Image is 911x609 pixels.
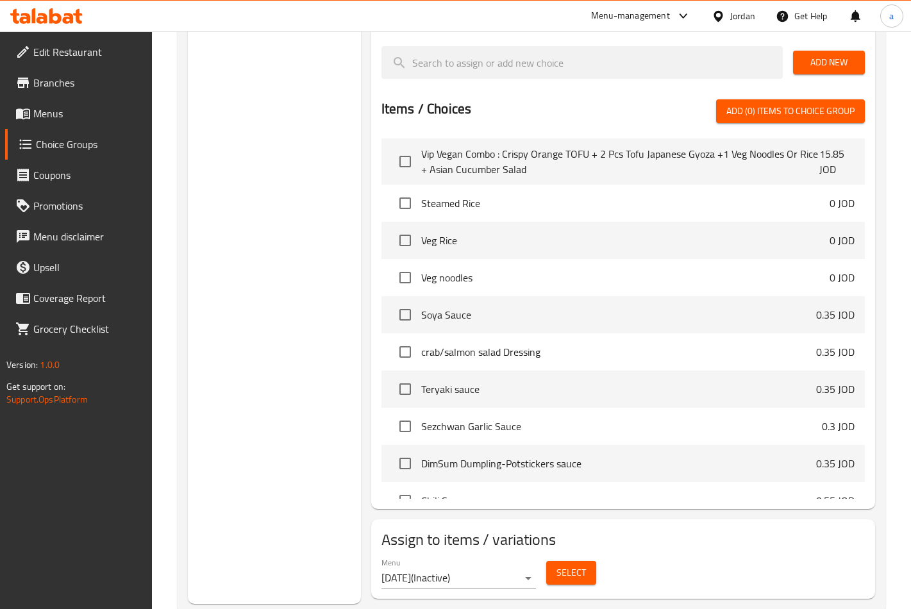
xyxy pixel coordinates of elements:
p: 0.35 JOD [816,344,855,360]
span: Promotions [33,198,142,213]
span: Choice Groups [36,137,142,152]
span: Version: [6,356,38,373]
p: 0 JOD [830,270,855,285]
span: Select choice [392,487,419,514]
span: Edit Restaurant [33,44,142,60]
span: Select choice [392,227,419,254]
a: Choice Groups [5,129,152,160]
span: Select choice [392,301,419,328]
span: Veg Rice [421,233,830,248]
h2: Items / Choices [381,99,471,119]
span: Coverage Report [33,290,142,306]
span: Select choice [392,413,419,440]
button: Add (0) items to choice group [716,99,865,123]
p: 15.85 JOD [819,146,855,177]
span: Select choice [392,450,419,477]
span: Add New [803,54,855,71]
span: Menu disclaimer [33,229,142,244]
p: 0.35 JOD [816,307,855,322]
a: Coupons [5,160,152,190]
a: Branches [5,67,152,98]
span: 1.0.0 [40,356,60,373]
a: Menu disclaimer [5,221,152,252]
span: Select choice [392,264,419,291]
span: Upsell [33,260,142,275]
p: 0 JOD [830,196,855,211]
span: Menus [33,106,142,121]
a: Coverage Report [5,283,152,313]
span: Chili Sauce [421,493,816,508]
span: crab/salmon salad Dressing [421,344,816,360]
input: search [381,46,783,79]
div: [DATE](Inactive) [381,568,536,588]
span: Vip Vegan Combo : Crispy Orange TOFU + 2 Pcs Tofu Japanese Gyoza +1 Veg Noodles Or Rice + Asian C... [421,146,820,177]
h2: Assign to items / variations [381,530,865,550]
button: Add New [793,51,865,74]
a: Promotions [5,190,152,221]
a: Support.OpsPlatform [6,391,88,408]
div: Jordan [730,9,755,23]
button: Select [546,561,596,585]
p: 0 JOD [830,233,855,248]
a: Menus [5,98,152,129]
span: Steamed Rice [421,196,830,211]
span: a [889,9,894,23]
span: Branches [33,75,142,90]
span: DimSum Dumpling-Potstickers sauce [421,456,816,471]
p: 0.35 JOD [816,456,855,471]
span: Add (0) items to choice group [726,103,855,119]
label: Menu [381,558,400,566]
span: Select choice [392,376,419,403]
span: Veg noodles [421,270,830,285]
span: Teryaki sauce [421,381,816,397]
span: Sezchwan Garlic Sauce [421,419,822,434]
p: 0.35 JOD [816,381,855,397]
span: Soya Sauce [421,307,816,322]
span: Select choice [392,148,419,175]
a: Grocery Checklist [5,313,152,344]
span: Select choice [392,338,419,365]
p: 0.3 JOD [822,419,855,434]
p: 0.55 JOD [816,493,855,508]
div: Menu-management [591,8,670,24]
a: Upsell [5,252,152,283]
span: Grocery Checklist [33,321,142,337]
span: Select [556,565,586,581]
span: Select choice [392,190,419,217]
a: Edit Restaurant [5,37,152,67]
span: Coupons [33,167,142,183]
span: Get support on: [6,378,65,395]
